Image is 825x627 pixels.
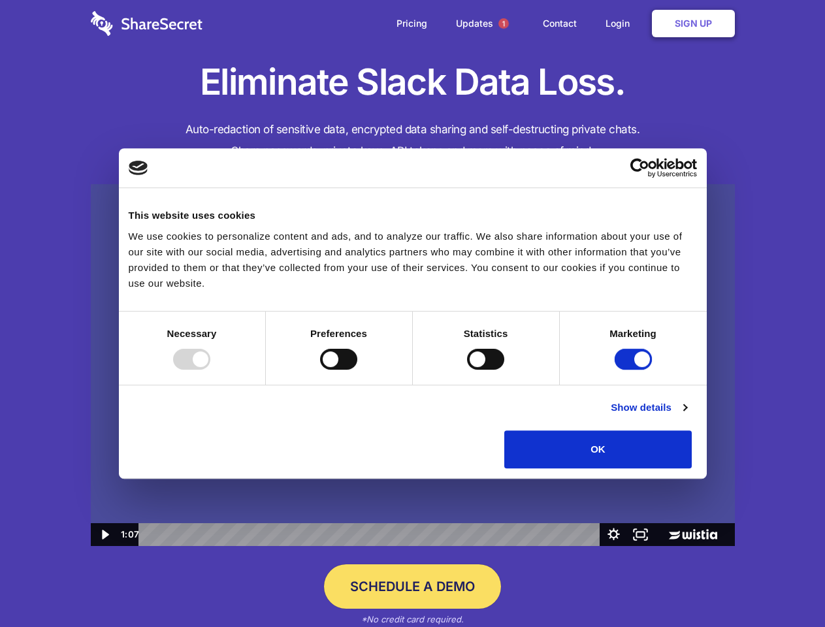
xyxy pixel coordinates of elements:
[129,208,697,223] div: This website uses cookies
[600,523,627,546] button: Show settings menu
[129,161,148,175] img: logo
[611,400,687,415] a: Show details
[592,3,649,44] a: Login
[91,59,735,106] h1: Eliminate Slack Data Loss.
[627,523,654,546] button: Fullscreen
[91,523,118,546] button: Play Video
[609,328,656,339] strong: Marketing
[91,184,735,547] img: Sharesecret
[498,18,509,29] span: 1
[149,523,594,546] div: Playbar
[91,11,202,36] img: logo-wordmark-white-trans-d4663122ce5f474addd5e946df7df03e33cb6a1c49d2221995e7729f52c070b2.svg
[91,119,735,162] h4: Auto-redaction of sensitive data, encrypted data sharing and self-destructing private chats. Shar...
[504,430,692,468] button: OK
[464,328,508,339] strong: Statistics
[383,3,440,44] a: Pricing
[530,3,590,44] a: Contact
[361,614,464,624] em: *No credit card required.
[324,564,501,609] a: Schedule a Demo
[652,10,735,37] a: Sign Up
[167,328,217,339] strong: Necessary
[760,562,809,611] iframe: Drift Widget Chat Controller
[654,523,734,546] a: Wistia Logo -- Learn More
[129,229,697,291] div: We use cookies to personalize content and ads, and to analyze our traffic. We also share informat...
[310,328,367,339] strong: Preferences
[583,158,697,178] a: Usercentrics Cookiebot - opens in a new window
